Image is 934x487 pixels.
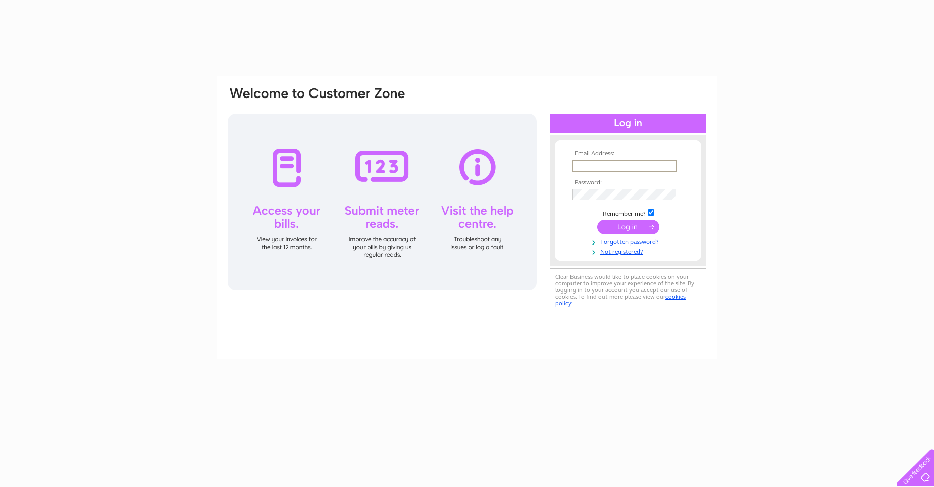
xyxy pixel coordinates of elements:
[572,236,687,246] a: Forgotten password?
[572,246,687,256] a: Not registered?
[597,220,659,234] input: Submit
[555,293,686,307] a: cookies policy
[550,268,706,312] div: Clear Business would like to place cookies on your computer to improve your experience of the sit...
[569,150,687,157] th: Email Address:
[569,179,687,186] th: Password:
[569,208,687,218] td: Remember me?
